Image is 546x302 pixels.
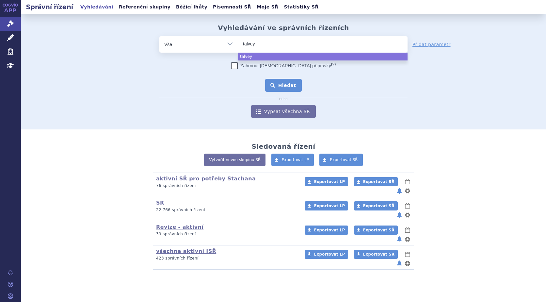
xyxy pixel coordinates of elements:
span: Exportovat LP [314,252,345,257]
span: Exportovat SŘ [363,179,394,184]
a: Exportovat SŘ [354,226,398,235]
span: Exportovat LP [314,204,345,208]
p: 39 správních řízení [156,231,296,237]
a: Moje SŘ [255,3,280,11]
a: Revize - aktivní [156,224,203,230]
button: lhůty [404,250,411,258]
abbr: (?) [331,62,336,66]
a: Exportovat LP [305,201,348,210]
button: notifikace [396,187,403,195]
a: Exportovat LP [305,177,348,186]
button: notifikace [396,211,403,219]
p: 22 766 správních řízení [156,207,296,213]
a: Vyhledávání [78,3,115,11]
a: Exportovat LP [305,250,348,259]
a: Vypsat všechna SŘ [251,105,316,118]
button: lhůty [404,226,411,234]
p: 76 správních řízení [156,183,296,189]
button: notifikace [396,235,403,243]
a: Exportovat SŘ [354,177,398,186]
button: nastavení [404,235,411,243]
button: lhůty [404,202,411,210]
button: nastavení [404,260,411,267]
button: Hledat [265,79,302,92]
a: Vytvořit novou skupinu SŘ [204,154,265,166]
h2: Správní řízení [21,2,78,11]
button: notifikace [396,260,403,267]
a: Přidat parametr [412,41,451,48]
span: Exportovat LP [314,179,345,184]
i: nebo [276,97,291,101]
span: Exportovat LP [314,228,345,232]
button: nastavení [404,187,411,195]
a: Exportovat LP [271,154,314,166]
a: Exportovat LP [305,226,348,235]
a: Exportovat SŘ [319,154,363,166]
a: aktivní SŘ pro potřeby Stachana [156,176,256,182]
h2: Sledovaná řízení [251,143,315,150]
a: všechna aktivní ISŘ [156,248,216,254]
a: Statistiky SŘ [282,3,320,11]
p: 423 správních řízení [156,256,296,261]
a: Exportovat SŘ [354,201,398,210]
a: Exportovat SŘ [354,250,398,259]
button: nastavení [404,211,411,219]
h2: Vyhledávání ve správních řízeních [218,24,349,32]
span: Exportovat SŘ [363,228,394,232]
span: Exportovat SŘ [363,252,394,257]
a: Písemnosti SŘ [211,3,253,11]
button: lhůty [404,178,411,186]
span: Exportovat LP [282,158,309,162]
a: Referenční skupiny [117,3,172,11]
a: SŘ [156,200,164,206]
li: talvey [238,53,408,60]
a: Běžící lhůty [174,3,209,11]
label: Zahrnout [DEMOGRAPHIC_DATA] přípravky [231,62,336,69]
span: Exportovat SŘ [330,158,358,162]
span: Exportovat SŘ [363,204,394,208]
